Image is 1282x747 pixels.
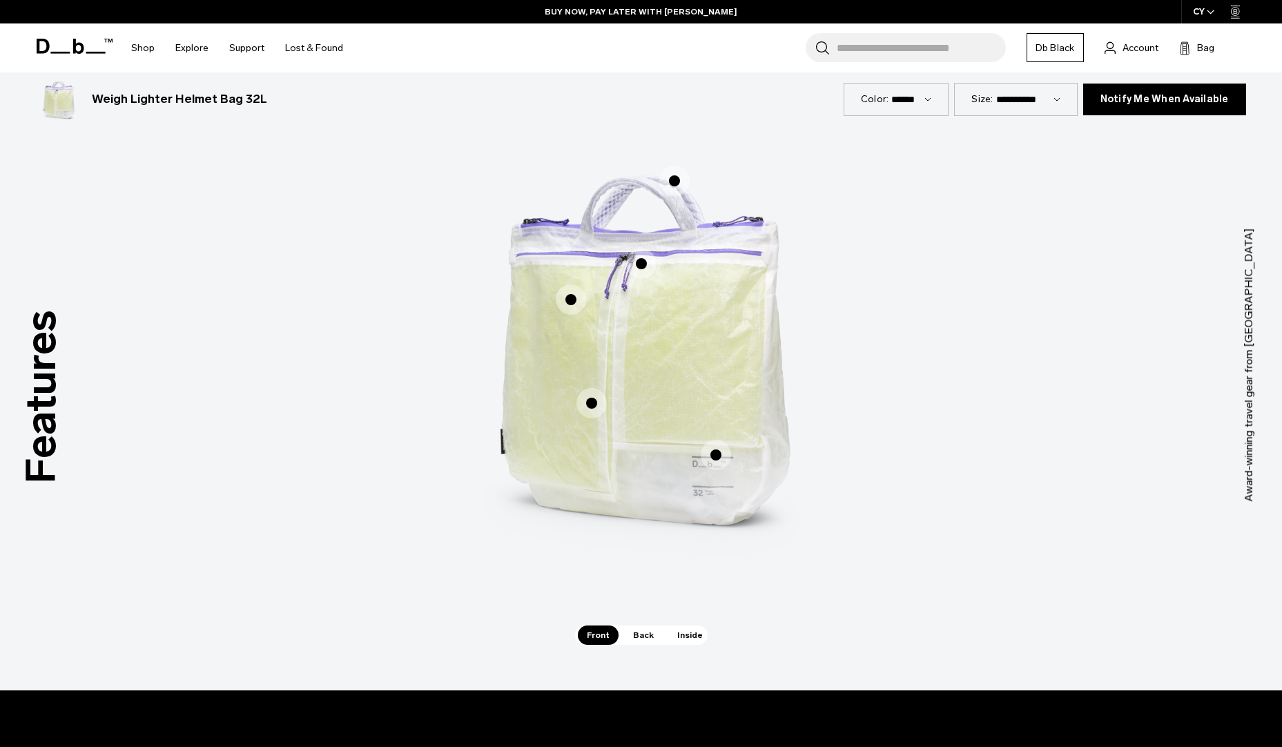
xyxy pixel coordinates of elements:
span: Notify Me When Available [1100,93,1229,105]
a: Explore [175,23,208,72]
a: Account [1105,39,1158,56]
nav: Main Navigation [121,23,353,72]
button: Notify Me When Available [1083,84,1246,115]
span: Back [624,625,663,645]
button: Bag [1179,39,1214,56]
a: BUY NOW, PAY LATER WITH [PERSON_NAME] [545,6,737,18]
a: Shop [131,23,155,72]
label: Color: [861,92,889,106]
img: Weigh_Lighter_Helmet_Bag_32L_1.png [37,77,81,122]
a: Db Black [1027,33,1084,62]
h3: Features [10,310,73,483]
span: Account [1123,41,1158,55]
a: Lost & Found [285,23,343,72]
div: 1 / 3 [434,86,848,625]
span: Front [578,625,619,645]
a: Support [229,23,264,72]
h3: Weigh Lighter Helmet Bag 32L [92,90,267,108]
span: Bag [1197,41,1214,55]
label: Size: [971,92,993,106]
span: Inside [668,625,712,645]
